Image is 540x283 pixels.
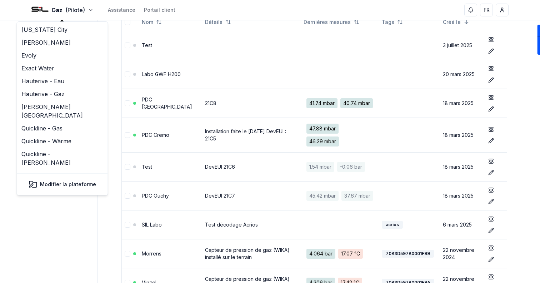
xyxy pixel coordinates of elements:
button: Modifier la plateforme [21,177,104,192]
a: [PERSON_NAME] [19,36,106,49]
a: Quickline - Gas [19,122,106,135]
a: Evoly [19,49,106,62]
a: Hauterive - Eau [19,75,106,88]
a: Exact Water [19,62,106,75]
a: Quickline - Wärme [19,135,106,148]
a: [US_STATE] City [19,23,106,36]
a: Quickline - [PERSON_NAME] [19,148,106,169]
a: [PERSON_NAME][GEOGRAPHIC_DATA] [19,100,106,122]
a: Hauterive - Gaz [19,88,106,100]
